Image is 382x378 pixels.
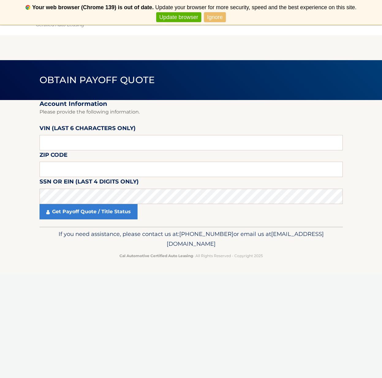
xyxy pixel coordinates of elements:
[32,4,154,10] b: Your web browser (Chrome 139) is out of date.
[40,204,138,219] a: Get Payoff Quote / Title Status
[40,150,67,162] label: Zip Code
[43,229,339,249] p: If you need assistance, please contact us at: or email us at
[40,124,136,135] label: VIN (last 6 characters only)
[40,108,343,116] p: Please provide the following information.
[40,100,343,108] h2: Account Information
[179,230,233,237] span: [PHONE_NUMBER]
[204,12,226,22] a: Ignore
[40,74,155,86] span: Obtain Payoff Quote
[155,4,357,10] span: Update your browser for more security, speed and the best experience on this site.
[40,177,139,188] label: SSN or EIN (last 4 digits only)
[43,253,339,259] p: - All Rights Reserved - Copyright 2025
[156,12,201,22] a: Update browser
[119,253,193,258] strong: Cal Automotive Certified Auto Leasing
